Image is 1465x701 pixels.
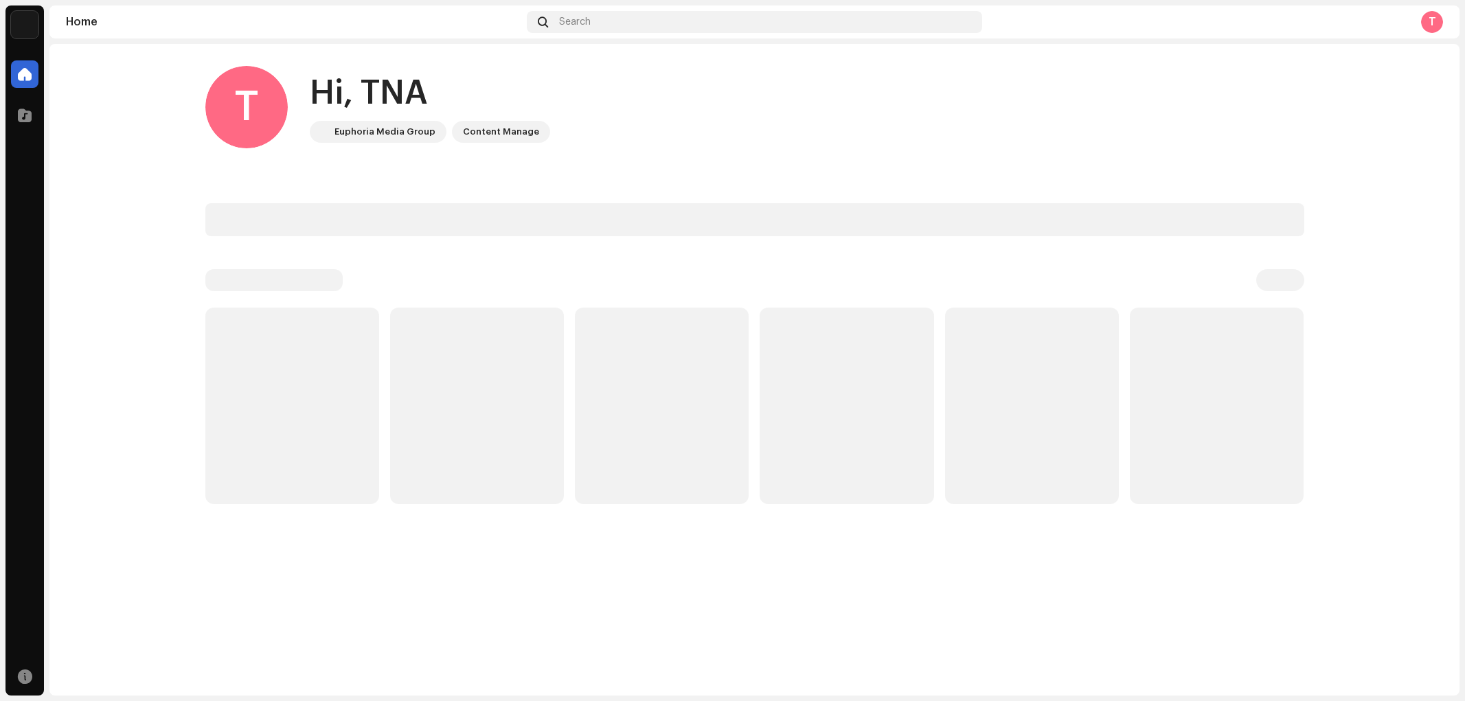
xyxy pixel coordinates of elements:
[1421,11,1443,33] div: T
[11,11,38,38] img: de0d2825-999c-4937-b35a-9adca56ee094
[313,124,329,140] img: de0d2825-999c-4937-b35a-9adca56ee094
[205,66,288,148] div: T
[310,71,550,115] div: Hi, TNA
[559,16,591,27] span: Search
[66,16,521,27] div: Home
[334,124,435,140] div: Euphoria Media Group
[463,124,539,140] div: Content Manage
